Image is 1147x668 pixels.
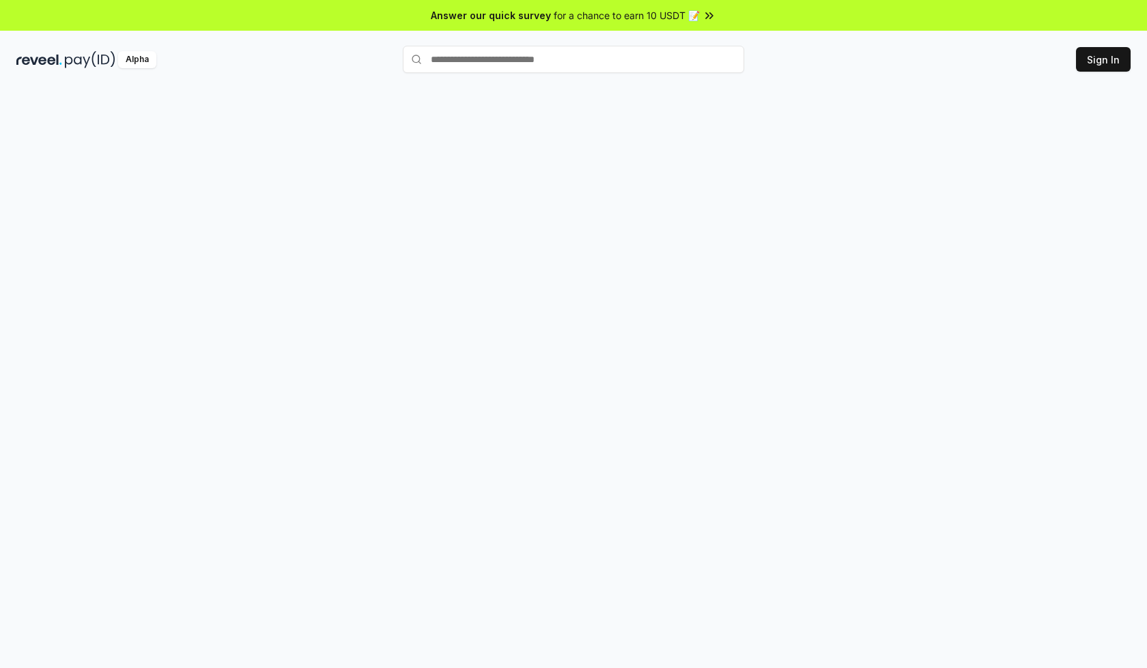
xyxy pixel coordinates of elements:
[431,8,551,23] span: Answer our quick survey
[554,8,700,23] span: for a chance to earn 10 USDT 📝
[16,51,62,68] img: reveel_dark
[65,51,115,68] img: pay_id
[1076,47,1131,72] button: Sign In
[118,51,156,68] div: Alpha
